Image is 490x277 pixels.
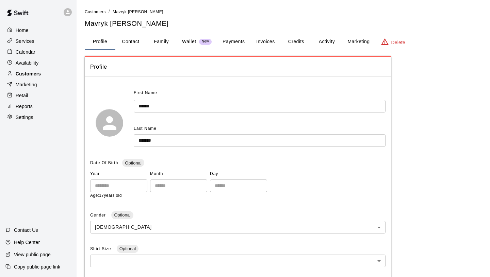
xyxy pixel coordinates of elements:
[134,88,157,99] span: First Name
[14,263,60,270] p: Copy public page link
[5,36,71,46] a: Services
[16,92,28,99] p: Retail
[16,114,33,121] p: Settings
[5,25,71,35] a: Home
[113,10,163,14] span: Mavryk [PERSON_NAME]
[90,193,122,198] span: Age: 17 years old
[115,34,146,50] button: Contact
[281,34,311,50] button: Credits
[85,10,106,14] span: Customers
[16,81,37,88] p: Marketing
[85,34,115,50] button: Profile
[109,8,110,15] li: /
[16,38,34,45] p: Services
[210,169,267,179] span: Day
[90,169,147,179] span: Year
[250,34,281,50] button: Invoices
[16,59,39,66] p: Availability
[85,9,106,14] a: Customers
[5,112,71,122] a: Settings
[217,34,250,50] button: Payments
[16,49,35,55] p: Calendar
[5,90,71,101] a: Retail
[16,103,33,110] p: Reports
[90,221,386,233] div: [DEMOGRAPHIC_DATA]
[14,239,40,246] p: Help Center
[5,47,71,57] a: Calendar
[90,63,386,71] span: Profile
[150,169,207,179] span: Month
[90,160,118,165] span: Date Of Birth
[5,58,71,68] a: Availability
[5,101,71,111] a: Reports
[199,39,212,44] span: New
[85,8,482,16] nav: breadcrumb
[16,70,41,77] p: Customers
[134,126,157,131] span: Last Name
[5,80,71,90] a: Marketing
[90,213,107,218] span: Gender
[342,34,375,50] button: Marketing
[182,38,196,45] p: Wallet
[16,27,29,34] p: Home
[122,160,144,166] span: Optional
[14,227,38,233] p: Contact Us
[311,34,342,50] button: Activity
[85,34,482,50] div: basic tabs example
[14,251,51,258] p: View public page
[391,39,405,46] p: Delete
[146,34,177,50] button: Family
[5,69,71,79] a: Customers
[90,246,113,251] span: Shirt Size
[117,246,138,251] span: Optional
[111,212,133,218] span: Optional
[85,19,482,28] h5: Mavryk [PERSON_NAME]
